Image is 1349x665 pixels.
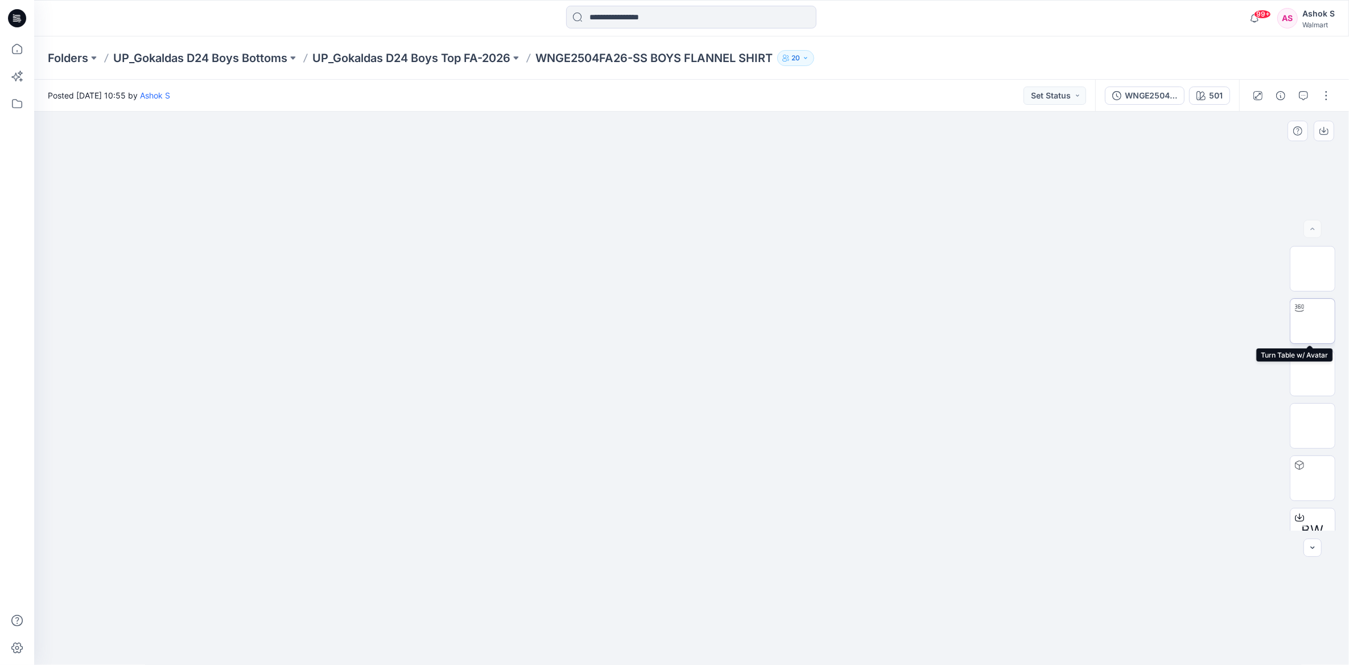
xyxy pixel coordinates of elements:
div: WNGE2504FA26-SS BOYS FLANNEL SHIRT [1125,89,1177,102]
span: Posted [DATE] 10:55 by [48,89,170,101]
a: Ashok S [140,91,170,100]
p: WNGE2504FA26-SS BOYS FLANNEL SHIRT [535,50,773,66]
button: WNGE2504FA26-SS BOYS FLANNEL SHIRT [1105,87,1185,105]
a: UP_Gokaldas D24 Boys Top FA-2026 [312,50,510,66]
span: BW [1302,520,1324,541]
div: AS [1277,8,1298,28]
button: 501 [1189,87,1230,105]
button: 20 [777,50,814,66]
div: Walmart [1302,20,1335,29]
a: UP_Gokaldas D24 Boys Bottoms [113,50,287,66]
p: 20 [791,52,800,64]
div: Ashok S [1302,7,1335,20]
span: 99+ [1254,10,1271,19]
button: Details [1272,87,1290,105]
div: 501 [1209,89,1223,102]
a: Folders [48,50,88,66]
